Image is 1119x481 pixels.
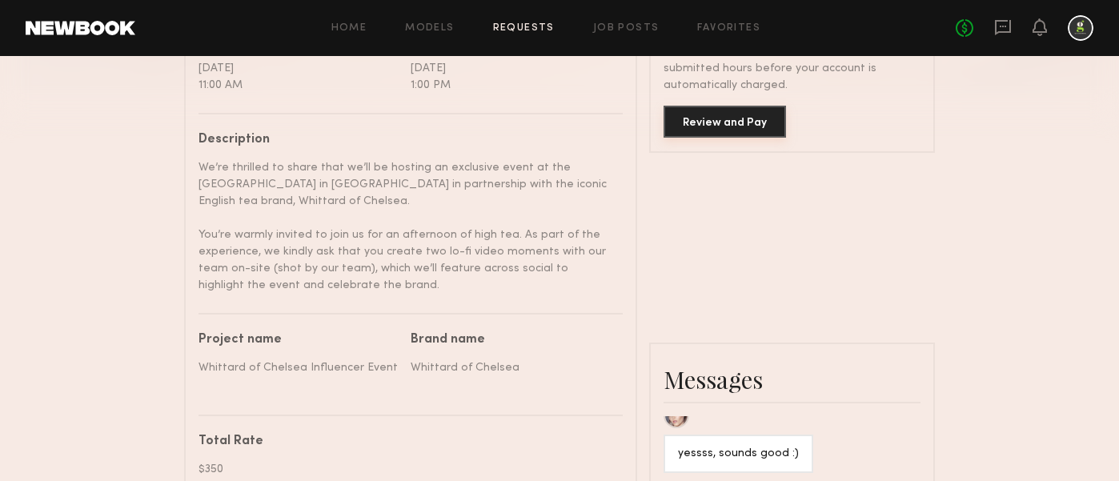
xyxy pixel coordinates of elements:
div: Whittard of Chelsea [411,359,611,376]
a: Favorites [697,23,760,34]
button: Review and Pay [664,106,786,138]
a: Home [331,23,367,34]
div: Total Rate [199,435,611,448]
div: Project name [199,334,399,347]
div: Messages [664,363,920,395]
div: Description [199,134,611,146]
a: Models [405,23,454,34]
div: [DATE] [411,60,611,77]
div: [DATE] [199,60,399,77]
div: 1:00 PM [411,77,611,94]
a: Requests [493,23,555,34]
div: Whittard of Chelsea Influencer Event [199,359,399,376]
div: $350 [199,461,611,478]
div: 11:00 AM [199,77,399,94]
div: You have 17 hrs 29 mins to review model’s submitted hours before your account is automatically ch... [664,43,920,94]
div: Brand name [411,334,611,347]
div: yessss, sounds good :) [678,445,799,463]
div: We’re thrilled to share that we’ll be hosting an exclusive event at the [GEOGRAPHIC_DATA] in [GEO... [199,159,611,294]
a: Job Posts [593,23,660,34]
